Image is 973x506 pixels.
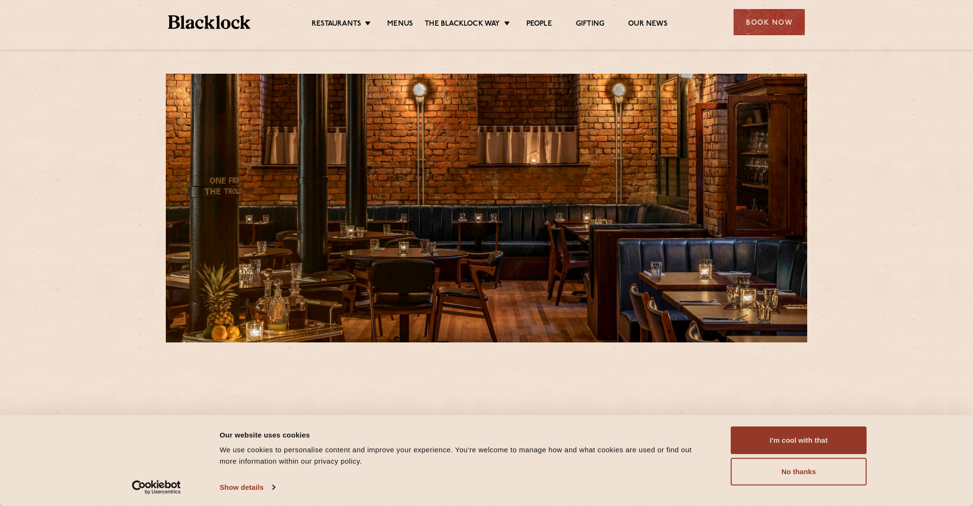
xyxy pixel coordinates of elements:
a: The Blacklock Way [425,19,500,30]
img: BL_Textured_Logo-footer-cropped.svg [168,15,250,29]
a: Show details [219,480,275,495]
a: Menus [387,19,413,30]
a: Restaurants [312,19,361,30]
button: I'm cool with that [731,427,867,454]
div: Book Now [734,9,805,35]
a: People [526,19,552,30]
button: No thanks [731,458,867,486]
div: Our website uses cookies [219,429,709,440]
div: We use cookies to personalise content and improve your experience. You're welcome to manage how a... [219,444,709,467]
a: Gifting [576,19,604,30]
a: Our News [628,19,668,30]
a: Usercentrics Cookiebot - opens in a new window [115,480,198,495]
